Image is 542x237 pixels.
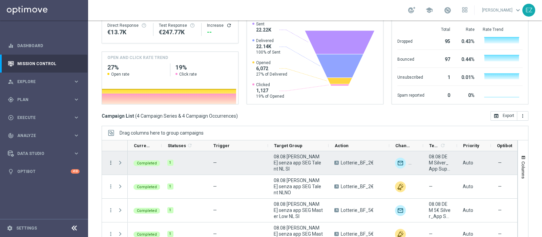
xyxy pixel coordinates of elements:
[8,133,14,139] i: track_changes
[17,116,73,120] span: Execute
[334,184,339,189] span: A
[8,115,14,121] i: play_circle_outline
[137,232,157,237] span: Completed
[107,23,148,28] div: Direct Response
[159,23,196,28] div: Test Response
[8,43,14,49] i: equalizer
[107,63,165,72] h2: 27%
[341,231,374,237] span: Lotterie_BF_5€
[256,43,280,50] span: 22.14K
[73,96,80,103] i: keyboard_arrow_right
[168,143,186,148] span: Statuses
[397,71,424,82] div: Unsubscribed
[7,43,80,48] button: equalizer Dashboard
[395,158,406,169] img: Optimail
[207,28,233,36] div: --
[494,113,499,119] i: open_in_browser
[137,113,236,119] span: 4 Campaign Series & 4 Campaign Occurrences
[108,160,114,166] i: more_vert
[7,133,80,138] button: track_changes Analyze keyboard_arrow_right
[179,72,197,77] span: Click rate
[433,89,450,100] div: 0
[341,160,374,166] span: Lotterie_BF_2€
[17,98,73,102] span: Plan
[463,160,473,165] span: Auto
[7,225,13,231] i: settings
[256,21,271,27] span: Sent
[483,27,523,32] div: Rate Trend
[433,53,450,64] div: 97
[213,184,217,189] span: —
[395,143,412,148] span: Channel
[7,169,80,174] button: lightbulb Optibot +10
[491,113,528,118] multiple-options-button: Export to CSV
[498,160,502,166] span: —
[463,231,473,237] span: Auto
[256,50,280,55] span: 100% of Sent
[137,185,157,189] span: Completed
[107,28,148,36] div: €13,698
[17,152,73,156] span: Data Studio
[429,143,439,148] span: Templates
[187,143,192,148] i: refresh
[108,207,114,213] button: more_vert
[8,162,80,180] div: Optibot
[463,143,479,148] span: Priority
[429,231,433,237] span: —
[107,55,168,61] h4: OPEN AND CLICK RATE TREND
[159,28,196,36] div: €247,770
[7,79,80,84] button: person_search Explore keyboard_arrow_right
[458,53,475,64] div: 0.44%
[274,177,323,196] span: 08.08 conti senza app SEG Talent NLNO
[481,5,522,15] a: [PERSON_NAME]keyboard_arrow_down
[463,184,473,189] span: Auto
[102,113,238,119] h3: Campaign List
[256,94,284,99] span: 19% of Opened
[429,183,433,190] span: —
[458,71,475,82] div: 0.01%
[16,226,37,230] a: Settings
[167,207,173,213] div: 1
[213,160,217,165] span: —
[256,82,284,87] span: Clicked
[341,183,374,190] span: Lotterie_BF_2€
[7,61,80,66] button: Mission Control
[120,130,204,136] div: Row Groups
[409,158,419,169] img: Other
[433,27,450,32] div: Total
[133,207,160,214] colored-tag: Completed
[108,231,114,237] button: more_vert
[102,151,128,175] div: Press SPACE to select this row.
[7,97,80,102] button: gps_fixed Plan keyboard_arrow_right
[458,89,475,100] div: 0%
[439,142,445,149] span: Calculate column
[175,63,233,72] h2: 19%
[425,6,433,14] span: school
[8,97,73,103] div: Plan
[73,114,80,121] i: keyboard_arrow_right
[397,53,424,64] div: Bounced
[498,231,502,237] span: —
[8,169,14,175] i: lightbulb
[8,115,73,121] div: Execute
[213,231,217,237] span: —
[334,161,339,165] span: A
[440,143,445,148] i: refresh
[335,143,349,148] span: Action
[498,183,502,190] span: —
[226,23,232,28] i: refresh
[73,150,80,157] i: keyboard_arrow_right
[256,38,280,43] span: Delivered
[458,35,475,46] div: 0.43%
[73,132,80,139] i: keyboard_arrow_right
[395,205,406,216] img: Optimail
[17,55,80,73] a: Mission Control
[7,115,80,120] button: play_circle_outline Execute keyboard_arrow_right
[256,72,287,77] span: 27% of Delivered
[274,143,303,148] span: Target Group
